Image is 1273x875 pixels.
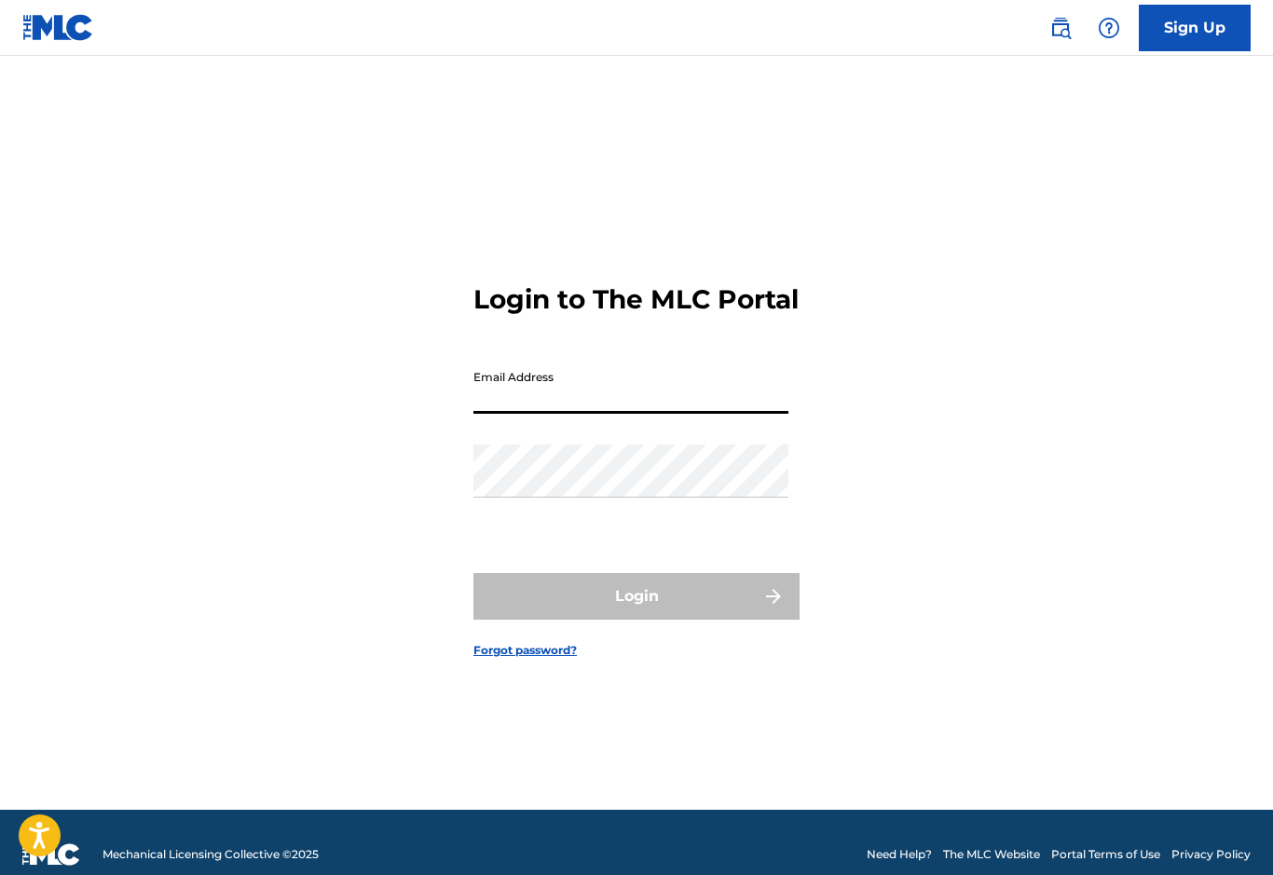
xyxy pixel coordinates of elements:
[1051,846,1160,863] a: Portal Terms of Use
[1090,9,1128,47] div: Help
[22,14,94,41] img: MLC Logo
[943,846,1040,863] a: The MLC Website
[1049,17,1072,39] img: search
[867,846,932,863] a: Need Help?
[1042,9,1079,47] a: Public Search
[22,843,80,866] img: logo
[473,642,577,659] a: Forgot password?
[1139,5,1251,51] a: Sign Up
[1171,846,1251,863] a: Privacy Policy
[1098,17,1120,39] img: help
[473,283,799,316] h3: Login to The MLC Portal
[103,846,319,863] span: Mechanical Licensing Collective © 2025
